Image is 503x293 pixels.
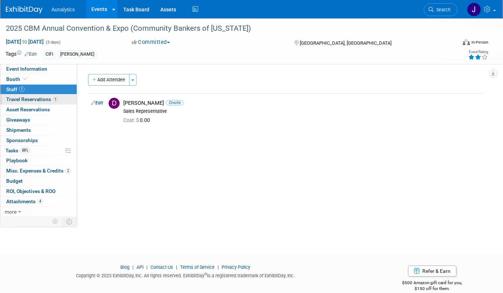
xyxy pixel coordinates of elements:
[376,275,489,292] div: $500 Amazon gift card for you,
[145,264,149,270] span: |
[6,168,71,174] span: Misc. Expenses & Credits
[91,100,103,105] a: Edit
[6,188,55,194] span: ROI, Objectives & ROO
[88,74,130,86] button: Add Attendee
[174,264,179,270] span: |
[6,38,44,45] span: [DATE] [DATE]
[467,3,481,16] img: Julie Grisanti-Cieslak
[463,39,470,45] img: Format-Inperson.png
[166,100,184,105] span: Onsite
[123,117,153,123] span: 0.00
[49,217,62,226] td: Personalize Event Tab Strip
[6,117,30,123] span: Giveaways
[0,74,77,84] a: Booth
[0,136,77,145] a: Sponsorships
[408,266,456,277] a: Refer & Earn
[136,264,143,270] a: API
[131,264,135,270] span: |
[424,3,458,16] a: Search
[0,176,77,186] a: Budget
[6,96,58,102] span: Travel Reservations
[58,51,96,58] div: [PERSON_NAME]
[5,209,17,215] span: more
[6,50,37,59] td: Tags
[6,199,43,204] span: Attachments
[222,264,250,270] a: Privacy Policy
[471,40,488,45] div: In-Person
[0,125,77,135] a: Shipments
[25,52,37,57] a: Edit
[0,156,77,166] a: Playbook
[0,105,77,115] a: Asset Reservations
[45,40,61,45] span: (3 days)
[6,6,43,14] img: ExhibitDay
[6,148,30,153] span: Tasks
[0,85,77,94] a: Staff1
[21,39,28,45] span: to
[6,178,23,184] span: Budget
[6,107,50,112] span: Asset Reservations
[51,7,75,12] span: Aunalytics
[0,207,77,217] a: more
[376,286,489,292] div: $150 off for them.
[6,271,365,279] div: Copyright © 2025 ExhibitDay, Inc. All rights reserved. ExhibitDay is a registered trademark of Ex...
[216,264,220,270] span: |
[65,168,71,174] span: 2
[37,199,43,204] span: 4
[150,264,173,270] a: Contact Us
[6,127,31,133] span: Shipments
[23,77,27,81] i: Booth reservation complete
[53,97,58,102] span: 1
[0,115,77,125] a: Giveaways
[123,108,480,114] div: Sales Representative
[123,100,480,107] div: [PERSON_NAME]
[62,217,77,226] td: Toggle Event Tabs
[129,38,173,46] button: Committed
[6,137,38,143] span: Sponsorships
[417,38,488,49] div: Event Format
[0,64,77,74] a: Event Information
[3,22,447,35] div: 2025 CBM Annual Convention & Expo (Community Bankers of [US_STATE])
[6,157,28,163] span: Playbook
[43,51,55,58] div: CIFI
[0,166,77,176] a: Misc. Expenses & Credits2
[120,264,130,270] a: Blog
[300,40,391,46] span: [GEOGRAPHIC_DATA], [GEOGRAPHIC_DATA]
[180,264,215,270] a: Terms of Service
[6,66,47,72] span: Event Information
[19,86,25,92] span: 1
[20,148,30,153] span: 88%
[109,98,120,109] img: D.jpg
[0,94,77,104] a: Travel Reservations1
[0,186,77,196] a: ROI, Objectives & ROO
[6,76,29,82] span: Booth
[0,146,77,156] a: Tasks88%
[434,7,451,12] span: Search
[123,117,140,123] span: Cost: $
[468,50,488,54] div: Event Rating
[204,272,207,276] sup: ®
[0,197,77,207] a: Attachments4
[6,86,25,92] span: Staff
